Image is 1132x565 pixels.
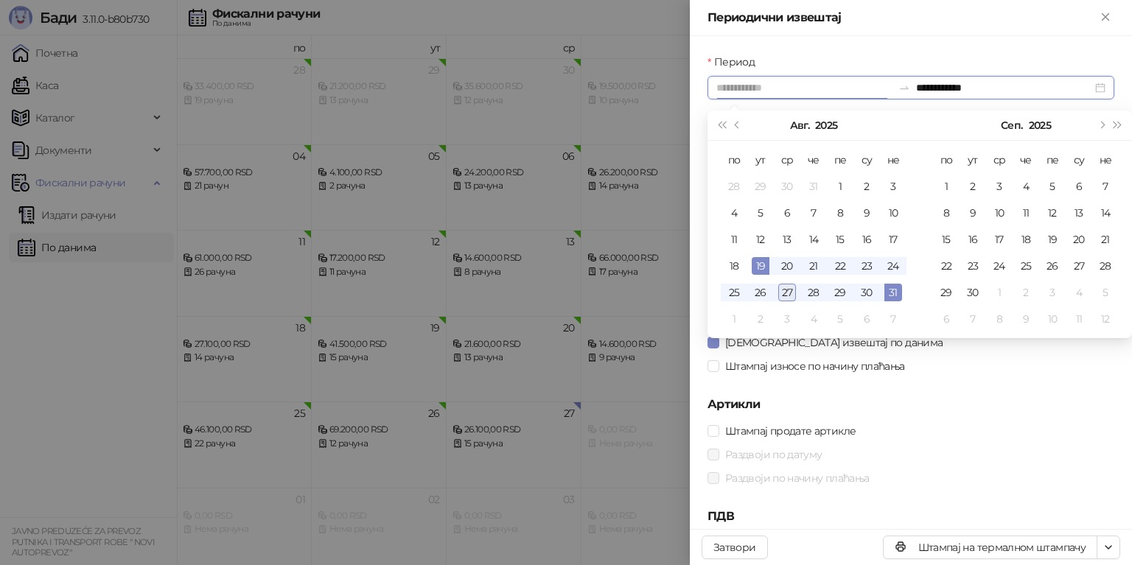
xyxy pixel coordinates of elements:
[1017,284,1035,301] div: 2
[747,173,774,200] td: 2025-07-29
[1013,147,1039,173] th: че
[747,226,774,253] td: 2025-08-12
[1066,253,1092,279] td: 2025-09-27
[1097,310,1114,328] div: 12
[831,257,849,275] div: 22
[964,178,982,195] div: 2
[778,284,796,301] div: 27
[725,257,743,275] div: 18
[964,204,982,222] div: 9
[778,204,796,222] div: 6
[721,226,747,253] td: 2025-08-11
[960,173,986,200] td: 2025-09-02
[1066,279,1092,306] td: 2025-10-04
[1039,173,1066,200] td: 2025-09-05
[719,423,862,439] span: Штампај продате артикле
[1039,200,1066,226] td: 2025-09-12
[1039,226,1066,253] td: 2025-09-19
[752,231,769,248] div: 12
[800,253,827,279] td: 2025-08-21
[880,147,906,173] th: не
[1044,204,1061,222] div: 12
[853,253,880,279] td: 2025-08-23
[831,178,849,195] div: 1
[853,306,880,332] td: 2025-09-06
[1092,279,1119,306] td: 2025-10-05
[702,536,768,559] button: Затвори
[933,200,960,226] td: 2025-09-08
[721,173,747,200] td: 2025-07-28
[1070,310,1088,328] div: 11
[858,310,876,328] div: 6
[986,306,1013,332] td: 2025-10-08
[964,257,982,275] div: 23
[960,253,986,279] td: 2025-09-23
[831,204,849,222] div: 8
[1097,284,1114,301] div: 5
[827,226,853,253] td: 2025-08-15
[827,306,853,332] td: 2025-09-05
[986,226,1013,253] td: 2025-09-17
[1092,253,1119,279] td: 2025-09-28
[960,200,986,226] td: 2025-09-09
[898,82,910,94] span: swap-right
[1110,110,1126,140] button: Следећа година (Control + right)
[1070,231,1088,248] div: 20
[1070,204,1088,222] div: 13
[719,334,948,351] span: [DEMOGRAPHIC_DATA] извештај по данима
[774,253,800,279] td: 2025-08-20
[707,396,1114,413] h5: Артикли
[747,253,774,279] td: 2025-08-19
[719,470,875,486] span: Раздвоји по начину плаћања
[858,178,876,195] div: 2
[937,231,955,248] div: 15
[800,147,827,173] th: че
[1092,173,1119,200] td: 2025-09-07
[1070,257,1088,275] div: 27
[960,306,986,332] td: 2025-10-07
[880,279,906,306] td: 2025-08-31
[1097,9,1114,27] button: Close
[752,178,769,195] div: 29
[937,257,955,275] div: 22
[1092,306,1119,332] td: 2025-10-12
[990,231,1008,248] div: 17
[1097,257,1114,275] div: 28
[1097,231,1114,248] div: 21
[778,178,796,195] div: 30
[721,200,747,226] td: 2025-08-04
[1093,110,1109,140] button: Следећи месец (PageDown)
[1066,226,1092,253] td: 2025-09-20
[1070,284,1088,301] div: 4
[884,178,902,195] div: 3
[1017,310,1035,328] div: 9
[858,284,876,301] div: 30
[805,257,822,275] div: 21
[827,253,853,279] td: 2025-08-22
[880,253,906,279] td: 2025-08-24
[721,279,747,306] td: 2025-08-25
[1066,306,1092,332] td: 2025-10-11
[1039,147,1066,173] th: пе
[937,204,955,222] div: 8
[1070,178,1088,195] div: 6
[964,284,982,301] div: 30
[1066,147,1092,173] th: су
[933,226,960,253] td: 2025-09-15
[1017,178,1035,195] div: 4
[858,257,876,275] div: 23
[719,446,828,463] span: Раздвоји по датуму
[725,231,743,248] div: 11
[800,173,827,200] td: 2025-07-31
[721,306,747,332] td: 2025-09-01
[721,147,747,173] th: по
[805,204,822,222] div: 7
[774,279,800,306] td: 2025-08-27
[747,200,774,226] td: 2025-08-05
[986,200,1013,226] td: 2025-09-10
[805,310,822,328] div: 4
[716,80,892,96] input: Период
[1097,204,1114,222] div: 14
[960,147,986,173] th: ут
[774,200,800,226] td: 2025-08-06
